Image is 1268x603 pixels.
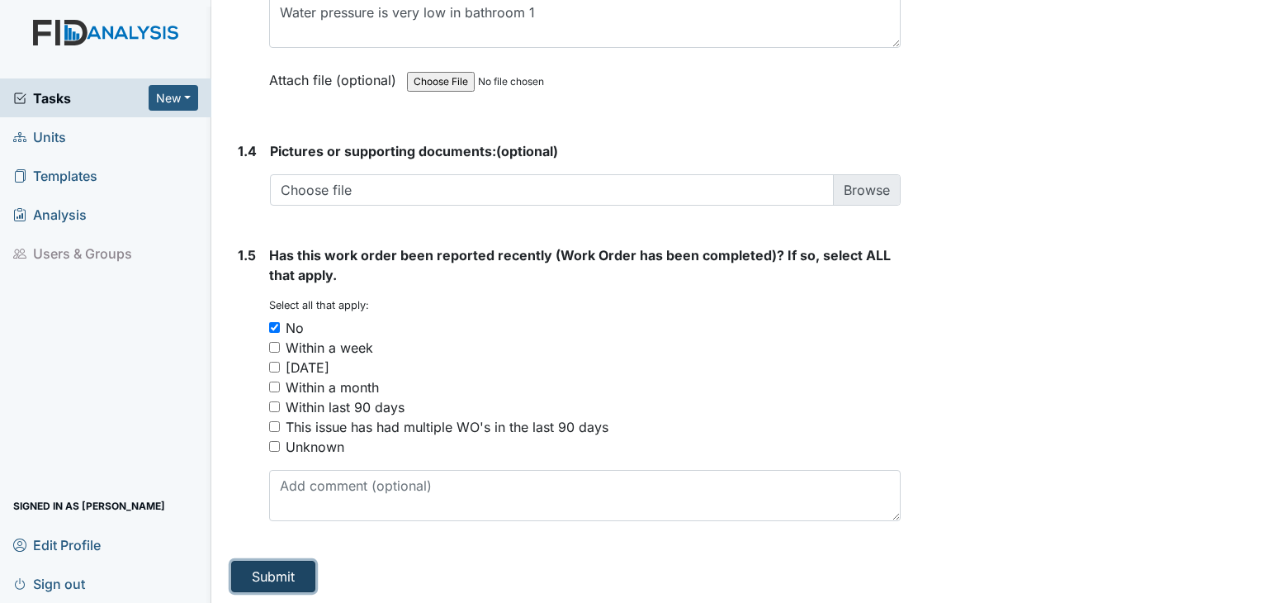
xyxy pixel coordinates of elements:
input: [DATE] [269,362,280,373]
span: Units [13,124,66,150]
input: Within last 90 days [269,401,280,412]
div: Within last 90 days [286,397,405,417]
input: Within a week [269,342,280,353]
div: No [286,318,304,338]
span: Sign out [13,571,85,596]
small: Select all that apply: [269,299,369,311]
span: Analysis [13,202,87,227]
div: This issue has had multiple WO's in the last 90 days [286,417,608,437]
input: No [269,322,280,333]
input: Unknown [269,441,280,452]
label: Attach file (optional) [269,61,403,90]
span: Signed in as [PERSON_NAME] [13,493,165,519]
a: Tasks [13,88,149,108]
strong: (optional) [270,141,901,161]
div: Unknown [286,437,344,457]
button: Submit [231,561,315,592]
div: Within a week [286,338,373,358]
span: Pictures or supporting documents: [270,143,496,159]
label: 1.5 [238,245,256,265]
span: Has this work order been reported recently (Work Order has been completed)? If so, select ALL tha... [269,247,891,283]
input: Within a month [269,382,280,392]
label: 1.4 [238,141,257,161]
button: New [149,85,198,111]
span: Edit Profile [13,532,101,558]
div: Within a month [286,377,379,397]
div: [DATE] [286,358,329,377]
input: This issue has had multiple WO's in the last 90 days [269,421,280,432]
span: Templates [13,163,97,188]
